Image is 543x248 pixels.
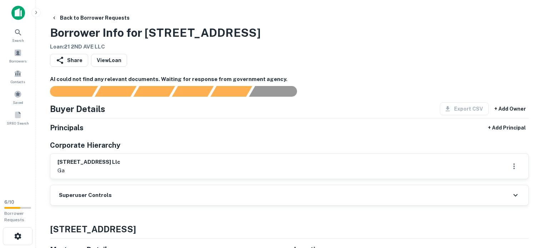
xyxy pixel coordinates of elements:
[50,43,261,51] h6: Loan : 21 2ND AVE LLC
[11,79,25,85] span: Contacts
[41,86,95,97] div: Sending borrower request to AI...
[4,199,14,205] span: 6 / 10
[11,6,25,20] img: capitalize-icon.png
[485,121,529,134] button: + Add Principal
[2,25,34,45] a: Search
[507,191,543,225] iframe: Chat Widget
[57,166,120,175] p: ga
[2,67,34,86] a: Contacts
[50,24,261,41] h3: Borrower Info for [STREET_ADDRESS]
[50,223,529,236] h4: [STREET_ADDRESS]
[13,100,23,105] span: Saved
[95,86,136,97] div: Your request is received and processing...
[172,86,213,97] div: Principals found, AI now looking for contact information...
[50,54,88,67] button: Share
[7,120,29,126] span: SREO Search
[133,86,175,97] div: Documents found, AI parsing details...
[91,54,127,67] a: ViewLoan
[50,102,105,115] h4: Buyer Details
[2,87,34,107] a: Saved
[4,211,24,222] span: Borrower Requests
[210,86,252,97] div: Principals found, still searching for contact information. This may take time...
[2,108,34,127] a: SREO Search
[2,46,34,65] a: Borrowers
[50,122,84,133] h5: Principals
[59,191,112,199] h6: Superuser Controls
[249,86,306,97] div: AI fulfillment process complete.
[50,75,529,83] h6: AI could not find any relevant documents. Waiting for response from government agency.
[50,140,120,151] h5: Corporate Hierarchy
[57,158,120,166] h6: [STREET_ADDRESS] llc
[492,102,529,115] button: + Add Owner
[49,11,132,24] button: Back to Borrower Requests
[12,37,24,43] span: Search
[9,58,26,64] span: Borrowers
